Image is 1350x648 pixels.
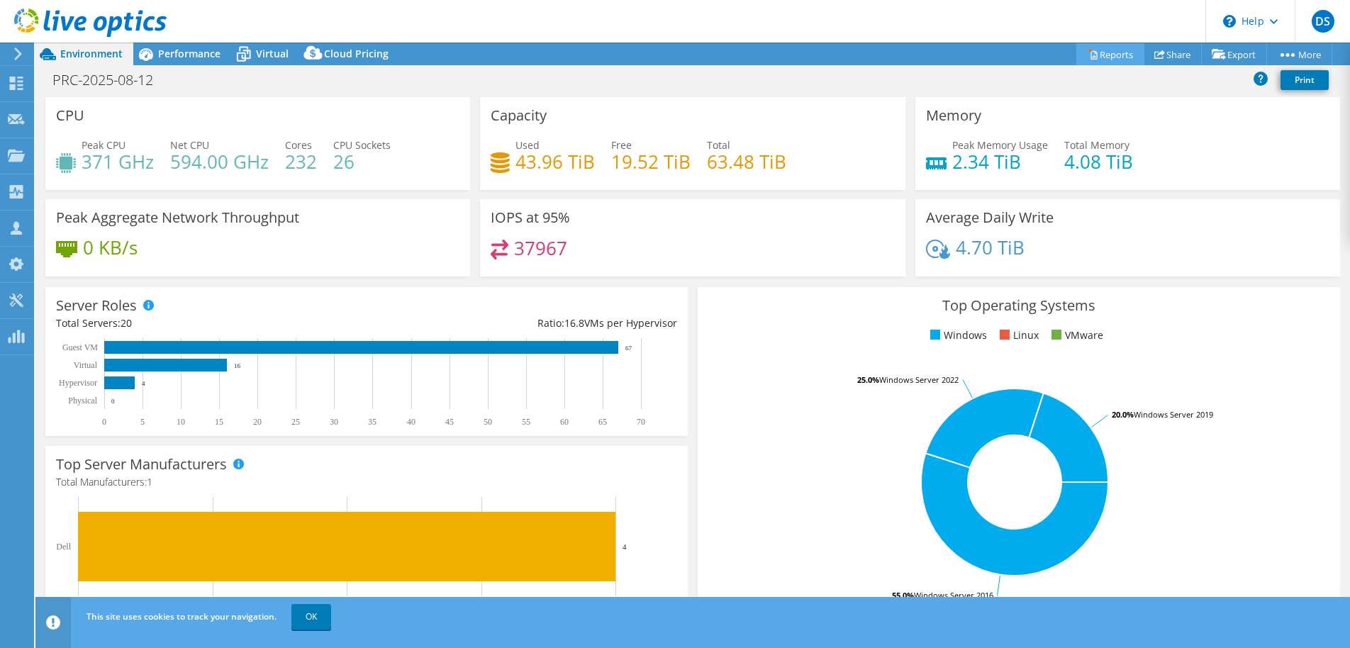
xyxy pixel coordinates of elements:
[56,210,299,225] h3: Peak Aggregate Network Throughput
[611,138,632,152] span: Free
[952,138,1048,152] span: Peak Memory Usage
[102,417,106,427] text: 0
[46,72,175,88] h1: PRC-2025-08-12
[158,47,221,60] span: Performance
[142,380,145,387] text: 4
[170,138,209,152] span: Net CPU
[564,316,584,330] span: 16.8
[291,604,331,630] a: OK
[515,138,540,152] span: Used
[515,154,595,169] h4: 43.96 TiB
[285,138,312,152] span: Cores
[491,210,570,225] h3: IOPS at 95%
[1112,409,1134,420] tspan: 20.0%
[956,240,1025,255] h4: 4.70 TiB
[927,328,987,343] li: Windows
[285,154,317,169] h4: 232
[491,108,547,123] h3: Capacity
[83,240,138,255] h4: 0 KB/s
[253,417,262,427] text: 20
[637,417,645,427] text: 70
[56,474,677,490] h4: Total Manufacturers:
[333,138,391,152] span: CPU Sockets
[560,417,569,427] text: 60
[522,417,530,427] text: 55
[367,315,677,331] div: Ratio: VMs per Hypervisor
[170,154,269,169] h4: 594.00 GHz
[177,417,185,427] text: 10
[147,475,152,488] span: 1
[1312,10,1334,33] span: DS
[707,138,730,152] span: Total
[407,417,415,427] text: 40
[74,360,98,370] text: Virtual
[926,108,981,123] h3: Memory
[68,396,97,406] text: Physical
[256,47,289,60] span: Virtual
[291,417,300,427] text: 25
[56,457,227,472] h3: Top Server Manufacturers
[56,542,71,552] text: Dell
[892,590,914,600] tspan: 55.0%
[82,138,125,152] span: Peak CPU
[62,342,98,352] text: Guest VM
[484,417,492,427] text: 50
[111,398,115,405] text: 0
[60,47,123,60] span: Environment
[996,328,1039,343] li: Linux
[1223,15,1236,28] svg: \n
[368,417,376,427] text: 35
[926,210,1054,225] h3: Average Daily Write
[1281,70,1329,90] a: Print
[625,345,632,352] text: 67
[514,240,567,256] h4: 37967
[82,154,154,169] h4: 371 GHz
[952,154,1048,169] h4: 2.34 TiB
[121,316,132,330] span: 20
[598,417,607,427] text: 65
[1134,409,1213,420] tspan: Windows Server 2019
[56,298,137,313] h3: Server Roles
[1144,43,1202,65] a: Share
[879,374,959,385] tspan: Windows Server 2022
[333,154,391,169] h4: 26
[324,47,389,60] span: Cloud Pricing
[623,542,627,551] text: 4
[914,590,993,600] tspan: Windows Server 2016
[330,417,338,427] text: 30
[1064,154,1133,169] h4: 4.08 TiB
[1266,43,1332,65] a: More
[56,315,367,331] div: Total Servers:
[1064,138,1129,152] span: Total Memory
[708,298,1329,313] h3: Top Operating Systems
[857,374,879,385] tspan: 25.0%
[59,378,97,388] text: Hypervisor
[1076,43,1144,65] a: Reports
[215,417,223,427] text: 15
[87,610,277,622] span: This site uses cookies to track your navigation.
[140,417,145,427] text: 5
[707,154,786,169] h4: 63.48 TiB
[234,362,241,369] text: 16
[611,154,691,169] h4: 19.52 TiB
[445,417,454,427] text: 45
[1048,328,1103,343] li: VMware
[56,108,84,123] h3: CPU
[1201,43,1267,65] a: Export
